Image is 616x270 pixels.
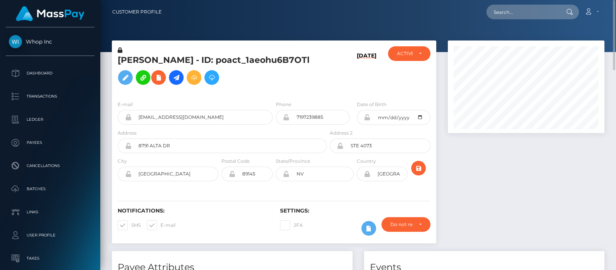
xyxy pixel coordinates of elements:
a: Customer Profile [112,4,162,20]
a: Batches [6,179,95,199]
p: Payees [9,137,91,148]
label: E-mail [147,220,176,230]
img: MassPay Logo [16,6,84,21]
label: Country [357,158,376,165]
label: E-mail [118,101,133,108]
div: ACTIVE [397,51,413,57]
h6: [DATE] [357,52,376,91]
label: Phone [276,101,291,108]
label: Date of Birth [357,101,386,108]
button: ACTIVE [388,46,430,61]
label: 2FA [280,220,303,230]
a: Transactions [6,87,95,106]
span: Whop Inc [6,38,95,45]
p: Taxes [9,253,91,264]
h5: [PERSON_NAME] - ID: poact_1aeohu6B7OTl [118,54,322,89]
h6: Settings: [280,208,431,214]
a: User Profile [6,226,95,245]
p: Dashboard [9,67,91,79]
div: Do not require [390,221,413,228]
a: Payees [6,133,95,152]
p: User Profile [9,229,91,241]
label: SMS [118,220,141,230]
label: Address 2 [330,130,353,137]
label: Address [118,130,137,137]
a: Cancellations [6,156,95,175]
a: Links [6,202,95,222]
label: State/Province [276,158,310,165]
p: Transactions [9,91,91,102]
a: Ledger [6,110,95,129]
p: Batches [9,183,91,195]
a: Initiate Payout [169,70,184,85]
p: Cancellations [9,160,91,172]
a: Dashboard [6,64,95,83]
button: Do not require [381,217,431,232]
a: Taxes [6,249,95,268]
img: Whop Inc [9,35,22,48]
label: Postal Code [221,158,250,165]
p: Ledger [9,114,91,125]
p: Links [9,206,91,218]
input: Search... [486,5,559,19]
h6: Notifications: [118,208,268,214]
label: City [118,158,127,165]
